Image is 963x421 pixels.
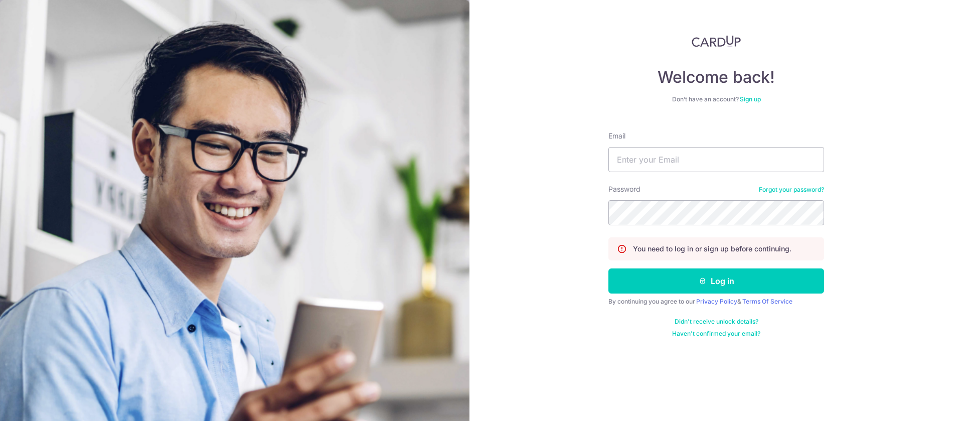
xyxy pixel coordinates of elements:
[759,186,824,194] a: Forgot your password?
[608,184,640,194] label: Password
[672,330,760,338] a: Haven't confirmed your email?
[696,298,737,305] a: Privacy Policy
[608,268,824,294] button: Log in
[608,95,824,103] div: Don’t have an account?
[633,244,791,254] p: You need to log in or sign up before continuing.
[608,298,824,306] div: By continuing you agree to our &
[608,131,625,141] label: Email
[608,147,824,172] input: Enter your Email
[740,95,761,103] a: Sign up
[608,67,824,87] h4: Welcome back!
[692,35,741,47] img: CardUp Logo
[742,298,792,305] a: Terms Of Service
[675,318,758,326] a: Didn't receive unlock details?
